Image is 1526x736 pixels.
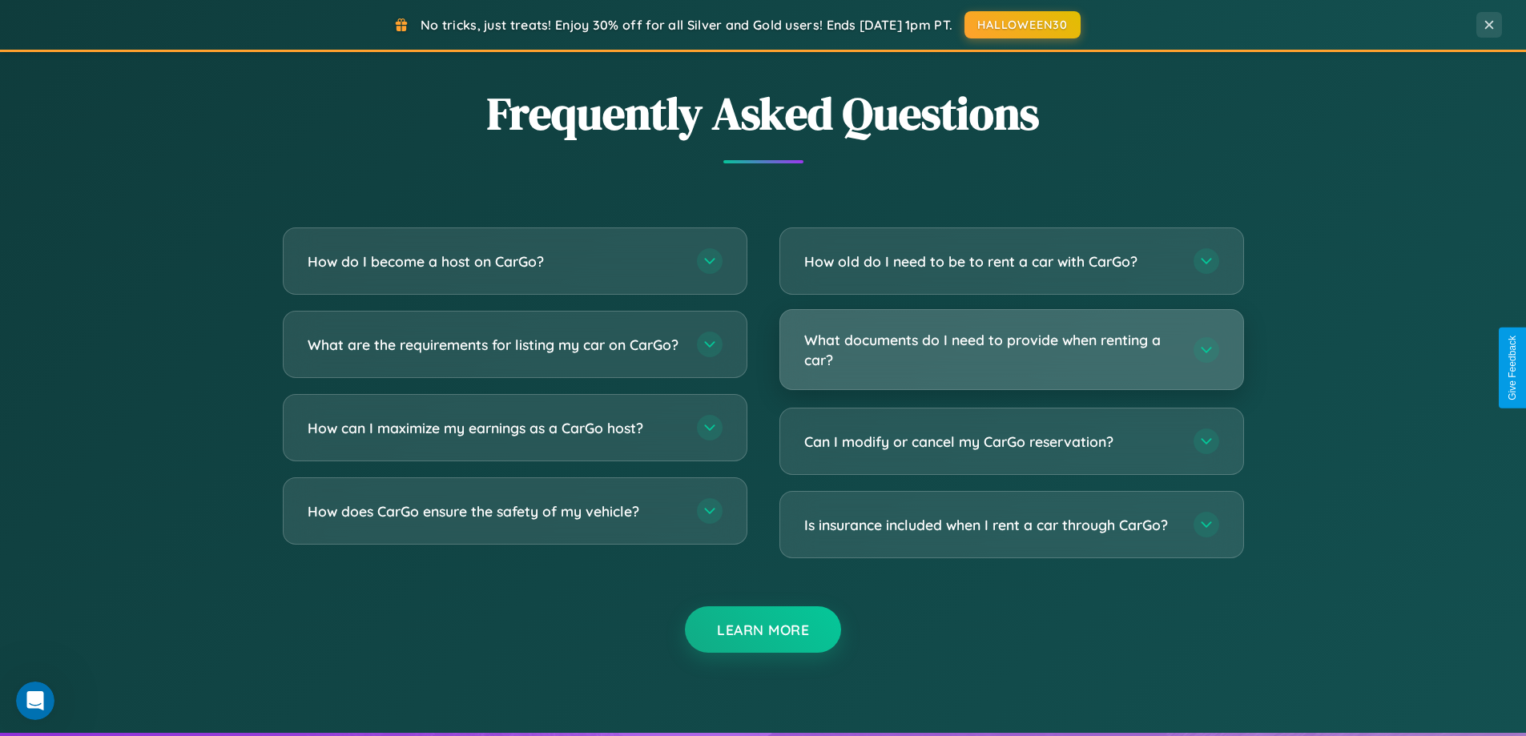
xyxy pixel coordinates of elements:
[308,418,681,438] h3: How can I maximize my earnings as a CarGo host?
[804,251,1178,271] h3: How old do I need to be to rent a car with CarGo?
[1507,336,1518,400] div: Give Feedback
[964,11,1081,38] button: HALLOWEEN30
[308,501,681,521] h3: How does CarGo ensure the safety of my vehicle?
[804,432,1178,452] h3: Can I modify or cancel my CarGo reservation?
[308,335,681,355] h3: What are the requirements for listing my car on CarGo?
[804,330,1178,369] h3: What documents do I need to provide when renting a car?
[421,17,952,33] span: No tricks, just treats! Enjoy 30% off for all Silver and Gold users! Ends [DATE] 1pm PT.
[804,515,1178,535] h3: Is insurance included when I rent a car through CarGo?
[283,82,1244,144] h2: Frequently Asked Questions
[308,251,681,271] h3: How do I become a host on CarGo?
[16,682,54,720] iframe: Intercom live chat
[685,606,841,653] button: Learn More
